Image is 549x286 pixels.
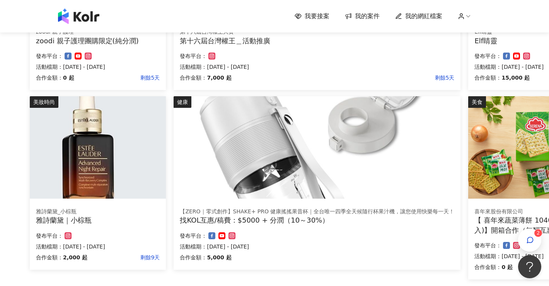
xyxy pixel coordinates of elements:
p: 發布平台： [36,51,63,61]
span: 我的網紅檔案 [405,12,442,20]
p: 發布平台： [474,241,501,250]
img: 【ZERO｜零式創作】SHAKE+ pro 健康搖搖果昔杯｜全台唯一四季全天候隨行杯果汁機，讓您使用快樂每一天！ [174,96,460,199]
p: 合作金額： [474,262,501,272]
div: 雅詩蘭黛_小棕瓶 [36,208,160,216]
div: 美食 [468,96,486,108]
a: 我的案件 [345,12,380,20]
p: 活動檔期：[DATE] - [DATE] [36,242,160,251]
div: zoodi 親子護理團購限定(純分潤) [36,36,160,46]
span: 我的案件 [355,12,380,20]
p: 剩餘5天 [232,73,455,82]
p: 7,000 起 [207,73,231,82]
a: 我要接案 [295,12,329,20]
p: 發布平台： [180,51,207,61]
p: 剩餘9天 [87,253,160,262]
p: 剩餘5天 [74,73,160,82]
button: 2 [518,228,541,252]
p: 活動檔期：[DATE] - [DATE] [180,62,454,71]
span: 2 [537,230,540,236]
p: 發布平台： [36,231,63,240]
p: 合作金額： [180,73,207,82]
div: 第十六屆台灣權王＿活動推廣 [180,36,454,46]
img: logo [58,9,99,24]
p: 0 起 [501,262,513,272]
p: 合作金額： [474,73,501,82]
p: 15,000 起 [501,73,530,82]
p: 5,000 起 [207,253,231,262]
p: 發布平台： [180,231,207,240]
p: 發布平台： [474,51,501,61]
p: 合作金額： [180,253,207,262]
p: 合作金額： [36,253,63,262]
div: 美妝時尚 [30,96,58,108]
div: 健康 [174,96,191,108]
div: 找KOL互惠/稿費：$5000 + 分潤（10～30%） [180,215,454,225]
sup: 2 [534,229,542,237]
img: 雅詩蘭黛｜小棕瓶 [30,96,166,199]
p: 活動檔期：[DATE] - [DATE] [180,242,454,251]
p: 活動檔期：[DATE] - [DATE] [36,62,160,71]
p: 合作金額： [36,73,63,82]
a: 我的網紅檔案 [395,12,442,20]
p: 0 起 [63,73,74,82]
span: 我要接案 [305,12,329,20]
div: 【ZERO｜零式創作】SHAKE+ PRO 健康搖搖果昔杯｜全台唯一四季全天候隨行杯果汁機，讓您使用快樂每一天！ [180,208,454,216]
div: 雅詩蘭黛｜小棕瓶 [36,215,160,225]
iframe: Help Scout Beacon - Open [518,255,541,278]
p: 2,000 起 [63,253,87,262]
